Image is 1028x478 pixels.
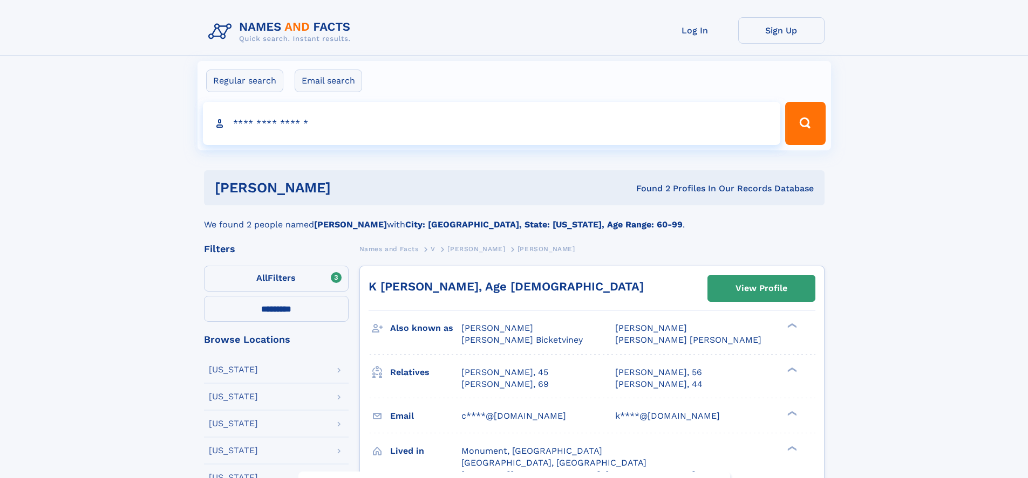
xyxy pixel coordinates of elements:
[785,322,798,329] div: ❯
[461,323,533,333] span: [PERSON_NAME]
[785,366,798,373] div: ❯
[447,245,505,253] span: [PERSON_NAME]
[461,458,646,468] span: [GEOGRAPHIC_DATA], [GEOGRAPHIC_DATA]
[461,335,583,345] span: [PERSON_NAME] Bicketviney
[295,70,362,92] label: Email search
[484,183,814,195] div: Found 2 Profiles In Our Records Database
[390,407,461,425] h3: Email
[215,181,484,195] h1: [PERSON_NAME]
[738,17,825,44] a: Sign Up
[209,392,258,401] div: [US_STATE]
[615,366,702,378] a: [PERSON_NAME], 56
[204,205,825,231] div: We found 2 people named with .
[708,275,815,301] a: View Profile
[256,273,268,283] span: All
[204,17,359,46] img: Logo Names and Facts
[209,365,258,374] div: [US_STATE]
[390,442,461,460] h3: Lived in
[615,378,703,390] a: [PERSON_NAME], 44
[461,446,602,456] span: Monument, [GEOGRAPHIC_DATA]
[461,366,548,378] a: [PERSON_NAME], 45
[431,245,435,253] span: V
[204,244,349,254] div: Filters
[785,410,798,417] div: ❯
[615,335,761,345] span: [PERSON_NAME] [PERSON_NAME]
[447,242,505,255] a: [PERSON_NAME]
[204,266,349,292] label: Filters
[203,102,781,145] input: search input
[359,242,419,255] a: Names and Facts
[785,445,798,452] div: ❯
[431,242,435,255] a: V
[461,378,549,390] a: [PERSON_NAME], 69
[209,446,258,455] div: [US_STATE]
[390,319,461,337] h3: Also known as
[615,323,687,333] span: [PERSON_NAME]
[206,70,283,92] label: Regular search
[518,245,575,253] span: [PERSON_NAME]
[209,419,258,428] div: [US_STATE]
[405,219,683,230] b: City: [GEOGRAPHIC_DATA], State: [US_STATE], Age Range: 60-99
[314,219,387,230] b: [PERSON_NAME]
[204,335,349,344] div: Browse Locations
[369,280,644,293] a: K [PERSON_NAME], Age [DEMOGRAPHIC_DATA]
[736,276,787,301] div: View Profile
[390,363,461,382] h3: Relatives
[785,102,825,145] button: Search Button
[652,17,738,44] a: Log In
